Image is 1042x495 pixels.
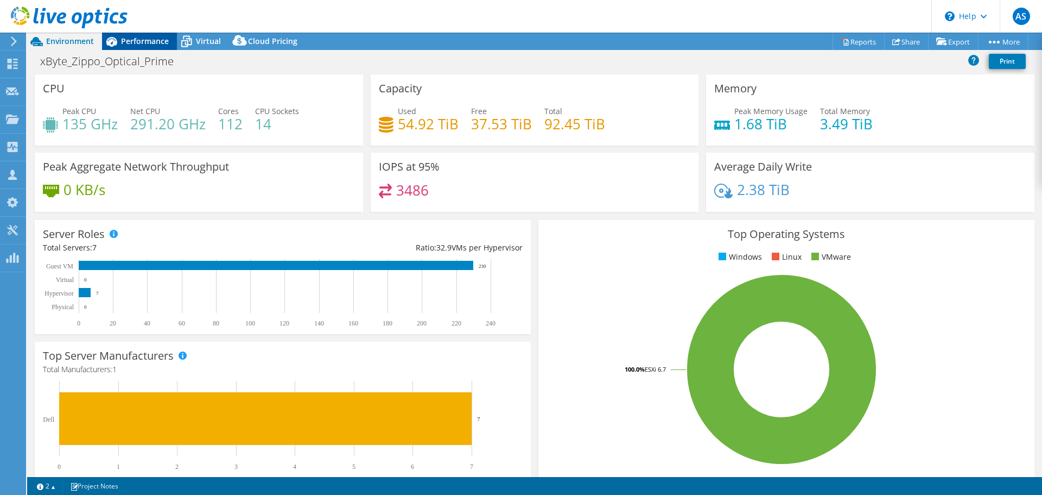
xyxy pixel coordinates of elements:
[43,242,283,254] div: Total Servers:
[218,106,239,116] span: Cores
[245,319,255,327] text: 100
[734,106,808,116] span: Peak Memory Usage
[130,118,206,130] h4: 291.20 GHz
[398,106,416,116] span: Used
[411,463,414,471] text: 6
[218,118,243,130] h4: 112
[62,479,126,493] a: Project Notes
[35,55,190,67] h1: xByte_Zippo_Optical_Prime
[989,54,1026,69] a: Print
[716,251,762,263] li: Windows
[196,36,221,46] span: Virtual
[737,184,790,196] h4: 2.38 TiB
[234,463,238,471] text: 3
[544,118,605,130] h4: 92.45 TiB
[117,463,120,471] text: 1
[352,463,355,471] text: 5
[383,319,392,327] text: 180
[978,33,1028,50] a: More
[56,276,74,284] text: Virtual
[179,319,185,327] text: 60
[833,33,885,50] a: Reports
[820,118,873,130] h4: 3.49 TiB
[58,463,61,471] text: 0
[398,118,459,130] h4: 54.92 TiB
[77,319,80,327] text: 0
[820,106,870,116] span: Total Memory
[470,463,473,471] text: 7
[477,416,480,422] text: 7
[544,106,562,116] span: Total
[379,161,440,173] h3: IOPS at 95%
[809,251,851,263] li: VMware
[45,290,74,297] text: Hypervisor
[96,291,99,296] text: 7
[43,161,229,173] h3: Peak Aggregate Network Throughput
[452,319,461,327] text: 220
[43,228,105,240] h3: Server Roles
[769,251,802,263] li: Linux
[92,242,97,253] span: 7
[84,277,87,283] text: 0
[175,463,179,471] text: 2
[379,83,422,95] h3: Capacity
[130,106,160,116] span: Net CPU
[46,36,94,46] span: Environment
[625,365,645,373] tspan: 100.0%
[112,364,117,374] span: 1
[43,364,523,375] h4: Total Manufacturers:
[293,463,296,471] text: 4
[396,184,429,196] h4: 3486
[43,83,65,95] h3: CPU
[62,118,118,130] h4: 135 GHz
[283,242,523,254] div: Ratio: VMs per Hypervisor
[213,319,219,327] text: 80
[945,11,955,21] svg: \n
[436,242,452,253] span: 32.9
[486,319,495,327] text: 240
[144,319,150,327] text: 40
[884,33,929,50] a: Share
[471,106,487,116] span: Free
[43,350,174,362] h3: Top Server Manufacturers
[63,184,105,196] h4: 0 KB/s
[110,319,116,327] text: 20
[471,118,532,130] h4: 37.53 TiB
[46,262,73,270] text: Guest VM
[417,319,427,327] text: 200
[62,106,96,116] span: Peak CPU
[734,118,808,130] h4: 1.68 TiB
[645,365,666,373] tspan: ESXi 6.7
[714,161,812,173] h3: Average Daily Write
[84,304,87,310] text: 0
[348,319,358,327] text: 160
[248,36,297,46] span: Cloud Pricing
[43,416,54,423] text: Dell
[314,319,324,327] text: 140
[52,303,74,311] text: Physical
[714,83,757,95] h3: Memory
[255,118,299,130] h4: 14
[928,33,979,50] a: Export
[279,319,289,327] text: 120
[547,228,1026,240] h3: Top Operating Systems
[121,36,169,46] span: Performance
[255,106,299,116] span: CPU Sockets
[1013,8,1030,25] span: AS
[29,479,63,493] a: 2
[479,264,486,269] text: 230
